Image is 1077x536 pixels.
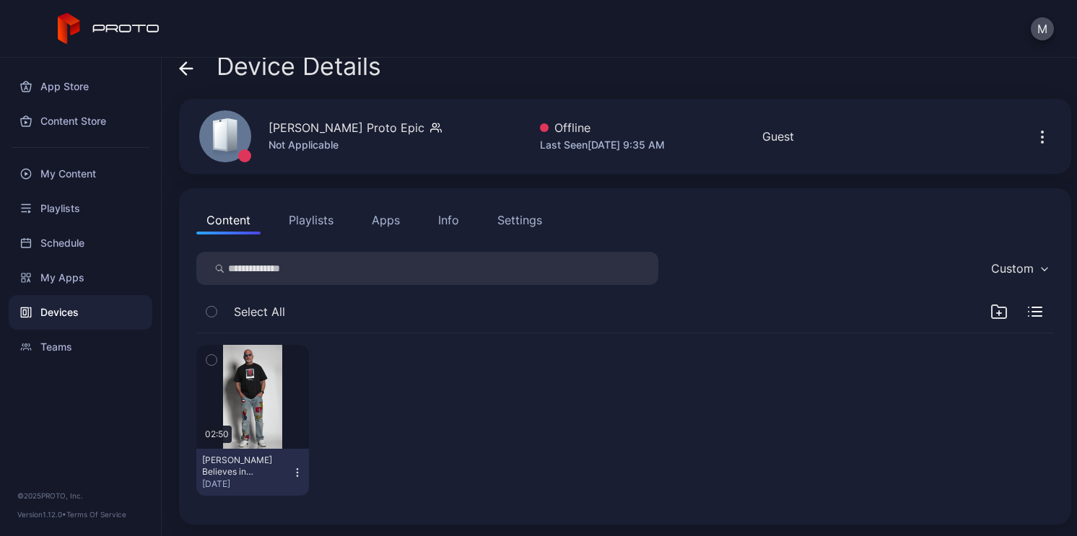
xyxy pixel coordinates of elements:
[9,226,152,260] a: Schedule
[9,104,152,139] a: Content Store
[362,206,410,234] button: Apps
[438,211,459,229] div: Info
[1031,17,1054,40] button: M
[984,252,1054,285] button: Custom
[428,206,469,234] button: Info
[9,295,152,330] a: Devices
[17,510,66,519] span: Version 1.12.0 •
[279,206,344,234] button: Playlists
[991,261,1034,276] div: Custom
[9,260,152,295] a: My Apps
[9,191,152,226] a: Playlists
[234,303,285,320] span: Select All
[9,69,152,104] a: App Store
[540,119,665,136] div: Offline
[202,454,282,478] div: Howie Mandel Believes in Proto.mp4
[497,211,542,229] div: Settings
[487,206,552,234] button: Settings
[540,136,665,154] div: Last Seen [DATE] 9:35 AM
[217,53,381,80] span: Device Details
[17,490,144,501] div: © 2025 PROTO, Inc.
[9,157,152,191] a: My Content
[196,449,309,496] button: [PERSON_NAME] Believes in Proto.mp4[DATE]
[196,206,261,234] button: Content
[269,119,424,136] div: [PERSON_NAME] Proto Epic
[66,510,126,519] a: Terms Of Service
[9,330,152,364] a: Teams
[202,478,292,490] div: [DATE]
[762,128,794,145] div: Guest
[269,136,442,154] div: Not Applicable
